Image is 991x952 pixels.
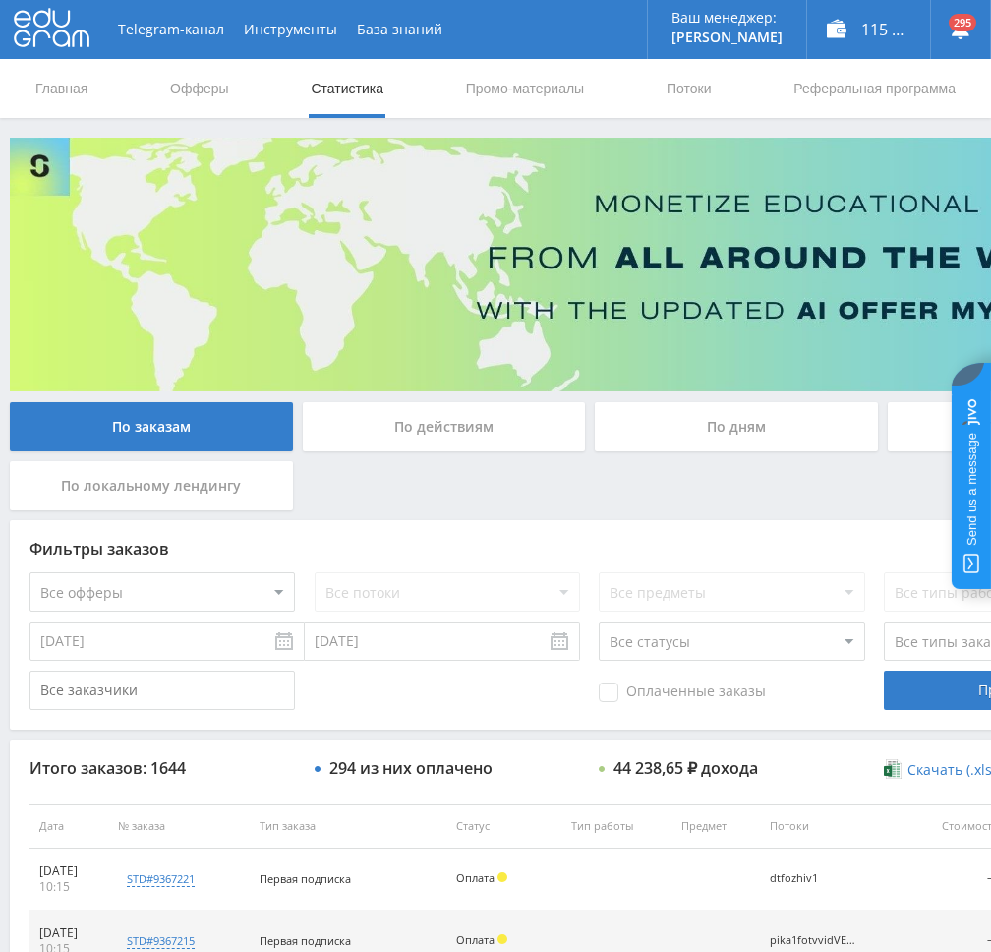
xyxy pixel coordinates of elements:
[665,59,714,118] a: Потоки
[10,402,293,451] div: По заказам
[770,872,858,885] div: dtfozhiv1
[303,402,586,451] div: По действиям
[29,671,295,710] input: Все заказчики
[260,933,351,948] span: Первая подписка
[671,804,759,849] th: Предмет
[464,59,586,118] a: Промо-материалы
[29,804,108,849] th: Дата
[791,59,958,118] a: Реферальная программа
[884,759,901,779] img: xlsx
[39,863,98,879] div: [DATE]
[613,759,758,777] div: 44 238,65 ₽ дохода
[29,759,295,777] div: Итого заказов: 1644
[497,934,507,944] span: Холд
[127,933,195,949] div: std#9367215
[671,30,783,45] p: [PERSON_NAME]
[168,59,231,118] a: Офферы
[497,872,507,882] span: Холд
[33,59,89,118] a: Главная
[446,804,561,849] th: Статус
[456,932,495,947] span: Оплата
[671,10,783,26] p: Ваш менеджер:
[108,804,250,849] th: № заказа
[309,59,385,118] a: Статистика
[595,402,878,451] div: По дням
[770,934,858,947] div: pika1fotvvidVEO3
[456,870,495,885] span: Оплата
[39,925,98,941] div: [DATE]
[760,804,905,849] th: Потоки
[10,461,293,510] div: По локальному лендингу
[39,879,98,895] div: 10:15
[599,683,766,702] span: Оплаченные заказы
[260,871,351,886] span: Первая подписка
[329,759,493,777] div: 294 из них оплачено
[561,804,671,849] th: Тип работы
[127,871,195,887] div: std#9367221
[250,804,446,849] th: Тип заказа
